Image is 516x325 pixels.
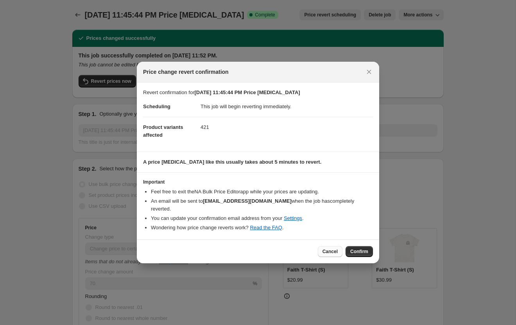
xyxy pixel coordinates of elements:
[318,246,342,257] button: Cancel
[346,246,373,257] button: Confirm
[143,159,321,165] b: A price [MEDICAL_DATA] like this usually takes about 5 minutes to revert.
[151,197,373,213] li: An email will be sent to when the job has completely reverted .
[284,215,302,221] a: Settings
[151,188,373,196] li: Feel free to exit the NA Bulk Price Editor app while your prices are updating.
[201,117,373,137] dd: 421
[250,225,282,230] a: Read the FAQ
[203,198,292,204] b: [EMAIL_ADDRESS][DOMAIN_NAME]
[350,248,368,255] span: Confirm
[364,66,374,77] button: Close
[201,96,373,117] dd: This job will begin reverting immediately.
[195,89,300,95] b: [DATE] 11:45:44 PM Price [MEDICAL_DATA]
[143,68,229,76] span: Price change revert confirmation
[143,89,373,96] p: Revert confirmation for
[322,248,338,255] span: Cancel
[143,104,170,109] span: Scheduling
[151,214,373,222] li: You can update your confirmation email address from your .
[151,224,373,232] li: Wondering how price change reverts work? .
[143,124,183,138] span: Product variants affected
[143,179,373,185] h3: Important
